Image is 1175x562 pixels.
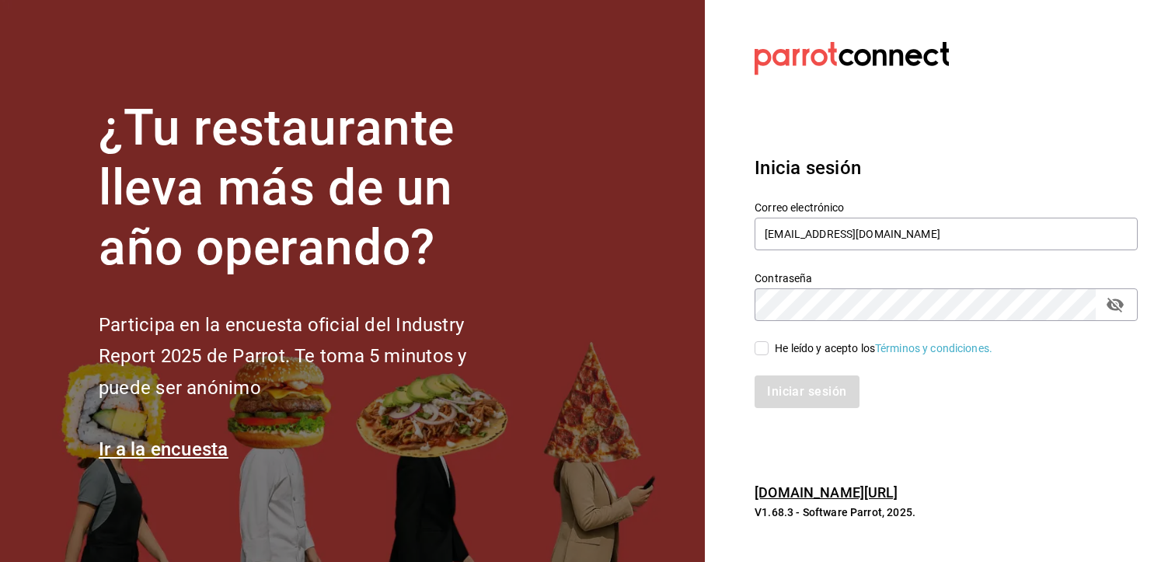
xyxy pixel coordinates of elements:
a: Términos y condiciones. [875,342,992,354]
label: Contraseña [755,273,1138,284]
h2: Participa en la encuesta oficial del Industry Report 2025 de Parrot. Te toma 5 minutos y puede se... [99,309,518,404]
h3: Inicia sesión [755,154,1138,182]
a: Ir a la encuesta [99,438,228,460]
a: [DOMAIN_NAME][URL] [755,484,898,501]
div: He leído y acepto los [775,340,992,357]
button: Campo de contraseña [1102,291,1128,318]
h1: ¿Tu restaurante lleva más de un año operando? [99,99,518,278]
input: Ingresa tu correo electrónico [755,218,1138,250]
p: V1.68.3 - Software Parrot, 2025. [755,504,1138,520]
label: Correo electrónico [755,202,1138,213]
